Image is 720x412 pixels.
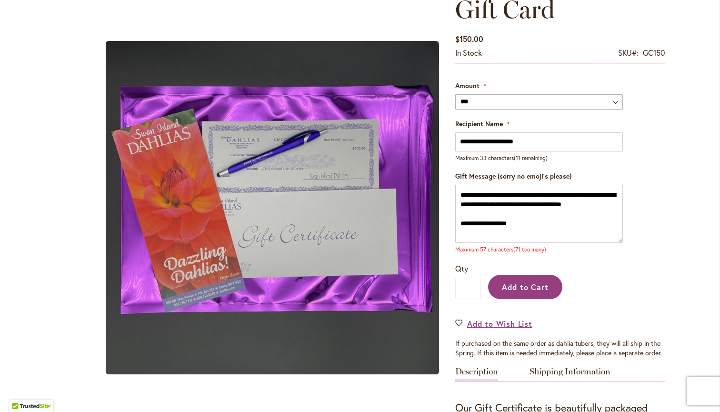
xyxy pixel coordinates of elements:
[467,318,532,329] span: Add to Wish List
[513,246,546,253] span: (71 too many)
[455,81,480,90] span: Amount
[530,367,610,381] a: Shipping Information
[502,282,549,292] span: Add to Cart
[488,275,562,299] button: Add to Cart
[514,154,548,161] span: (11 remaining)
[455,367,498,381] a: Description
[643,48,665,59] div: GC150
[618,48,639,58] strong: SKU
[106,41,439,374] img: Gift Certificate
[99,5,490,411] div: Product Images
[455,154,623,162] p: Maximum 33 characters
[455,245,623,253] p: Maximum 57 characters
[455,48,482,58] span: In stock
[455,48,482,59] div: Availability
[455,318,532,329] a: Add to Wish List
[455,34,483,44] span: $150.00
[455,339,665,358] p: If purchased on the same order as dahlia tubers, they will all ship in the Spring. If this item i...
[455,171,571,181] span: Gift Message (sorry no emoji's please)
[455,263,468,273] span: Qty
[99,5,446,411] div: Gift Certificate
[7,378,34,405] iframe: Launch Accessibility Center
[455,119,503,128] span: Recipient Name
